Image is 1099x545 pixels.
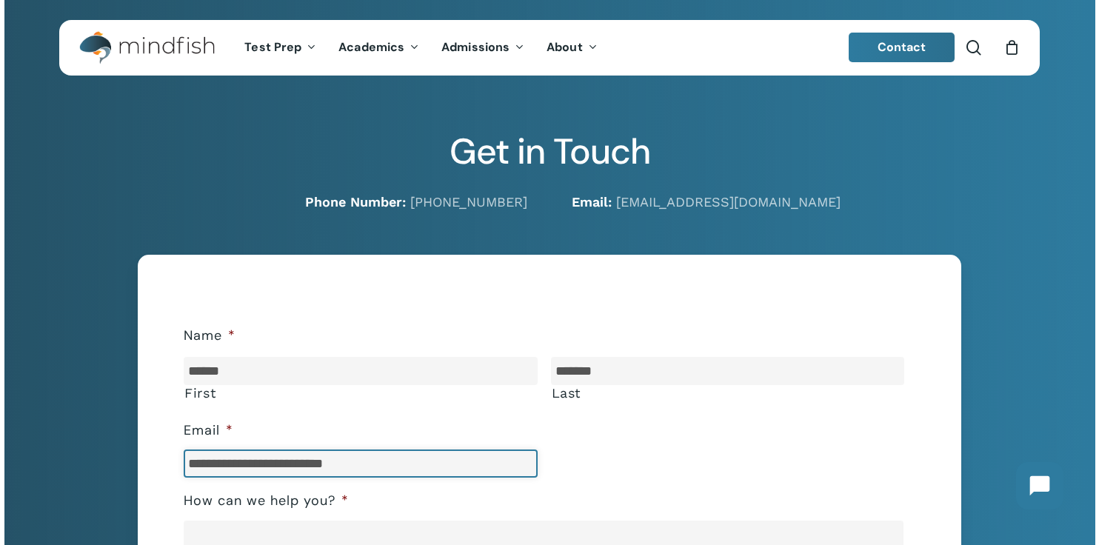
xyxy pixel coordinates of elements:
strong: Email: [572,194,612,210]
a: [EMAIL_ADDRESS][DOMAIN_NAME] [616,194,841,210]
a: Contact [849,33,955,62]
a: Test Prep [233,41,327,54]
label: Last [552,386,904,401]
label: First [184,386,537,401]
span: Contact [878,39,926,55]
label: Name [184,327,235,344]
iframe: Chatbot [1001,447,1078,524]
a: Admissions [430,41,535,54]
span: Academics [338,39,404,55]
a: Academics [327,41,430,54]
label: How can we help you? [184,492,349,509]
h2: Get in Touch [59,130,1040,173]
span: Admissions [441,39,510,55]
label: Email [184,422,233,439]
nav: Main Menu [233,20,608,76]
a: Cart [1003,39,1020,56]
strong: Phone Number: [305,194,406,210]
a: [PHONE_NUMBER] [410,194,527,210]
span: About [547,39,583,55]
header: Main Menu [59,20,1040,76]
a: About [535,41,609,54]
span: Test Prep [244,39,301,55]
